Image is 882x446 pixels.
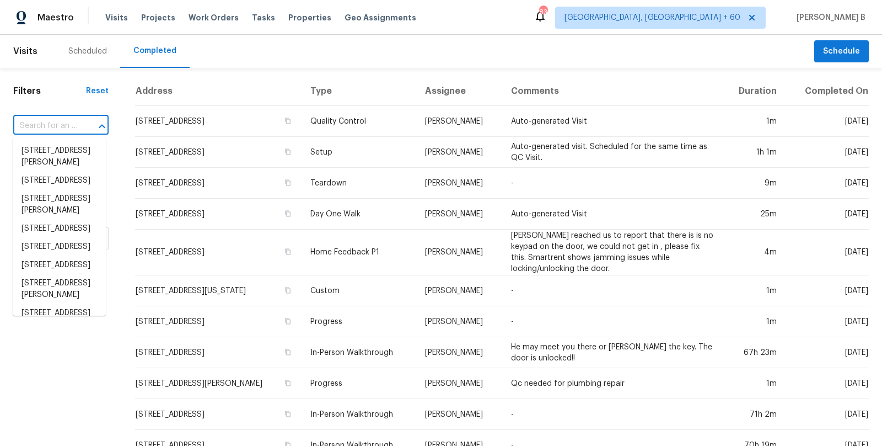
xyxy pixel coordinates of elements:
[13,238,106,256] li: [STREET_ADDRESS]
[302,106,416,137] td: Quality Control
[722,230,786,275] td: 4m
[416,230,502,275] td: [PERSON_NAME]
[283,316,293,326] button: Copy Address
[135,306,302,337] td: [STREET_ADDRESS]
[302,77,416,106] th: Type
[283,116,293,126] button: Copy Address
[722,77,786,106] th: Duration
[13,86,86,97] h1: Filters
[302,199,416,230] td: Day One Walk
[135,275,302,306] td: [STREET_ADDRESS][US_STATE]
[786,77,869,106] th: Completed On
[786,168,869,199] td: [DATE]
[283,247,293,257] button: Copy Address
[283,285,293,295] button: Copy Address
[416,199,502,230] td: [PERSON_NAME]
[283,378,293,388] button: Copy Address
[135,137,302,168] td: [STREET_ADDRESS]
[283,347,293,357] button: Copy Address
[302,230,416,275] td: Home Feedback P1
[786,137,869,168] td: [DATE]
[502,399,722,430] td: -
[302,306,416,337] td: Progress
[68,46,107,57] div: Scheduled
[502,275,722,306] td: -
[722,368,786,399] td: 1m
[722,337,786,368] td: 67h 23m
[786,399,869,430] td: [DATE]
[539,7,547,18] div: 838
[502,168,722,199] td: -
[135,106,302,137] td: [STREET_ADDRESS]
[823,45,860,59] span: Schedule
[502,137,722,168] td: Auto-generated visit. Scheduled for the same time as QC Visit.
[133,45,176,56] div: Completed
[302,275,416,306] td: Custom
[94,119,110,134] button: Close
[502,230,722,275] td: [PERSON_NAME] reached us to report that there is is no keypad on the door, we could not get in , ...
[502,106,722,137] td: Auto-generated Visit
[288,12,331,23] span: Properties
[722,399,786,430] td: 71h 2m
[502,77,722,106] th: Comments
[302,399,416,430] td: In-Person Walkthrough
[135,77,302,106] th: Address
[416,337,502,368] td: [PERSON_NAME]
[302,337,416,368] td: In-Person Walkthrough
[302,137,416,168] td: Setup
[416,275,502,306] td: [PERSON_NAME]
[786,337,869,368] td: [DATE]
[105,12,128,23] span: Visits
[786,106,869,137] td: [DATE]
[502,337,722,368] td: He may meet you there or [PERSON_NAME] the key. The door is unlocked!!
[13,256,106,274] li: [STREET_ADDRESS]
[13,190,106,220] li: [STREET_ADDRESS][PERSON_NAME]
[13,220,106,238] li: [STREET_ADDRESS]
[786,368,869,399] td: [DATE]
[252,14,275,22] span: Tasks
[502,199,722,230] td: Auto-generated Visit
[814,40,869,63] button: Schedule
[135,168,302,199] td: [STREET_ADDRESS]
[722,275,786,306] td: 1m
[345,12,416,23] span: Geo Assignments
[722,199,786,230] td: 25m
[786,275,869,306] td: [DATE]
[135,368,302,399] td: [STREET_ADDRESS][PERSON_NAME]
[13,39,37,63] span: Visits
[792,12,865,23] span: [PERSON_NAME] B
[302,368,416,399] td: Progress
[283,147,293,157] button: Copy Address
[786,306,869,337] td: [DATE]
[502,306,722,337] td: -
[416,77,502,106] th: Assignee
[135,399,302,430] td: [STREET_ADDRESS]
[722,137,786,168] td: 1h 1m
[283,209,293,219] button: Copy Address
[135,230,302,275] td: [STREET_ADDRESS]
[86,86,109,97] div: Reset
[13,172,106,190] li: [STREET_ADDRESS]
[13,304,106,322] li: [STREET_ADDRESS]
[283,178,293,188] button: Copy Address
[283,409,293,419] button: Copy Address
[416,306,502,337] td: [PERSON_NAME]
[13,274,106,304] li: [STREET_ADDRESS][PERSON_NAME]
[722,106,786,137] td: 1m
[722,306,786,337] td: 1m
[786,199,869,230] td: [DATE]
[416,168,502,199] td: [PERSON_NAME]
[416,137,502,168] td: [PERSON_NAME]
[786,230,869,275] td: [DATE]
[416,368,502,399] td: [PERSON_NAME]
[189,12,239,23] span: Work Orders
[135,199,302,230] td: [STREET_ADDRESS]
[302,168,416,199] td: Teardown
[13,142,106,172] li: [STREET_ADDRESS][PERSON_NAME]
[416,106,502,137] td: [PERSON_NAME]
[722,168,786,199] td: 9m
[564,12,740,23] span: [GEOGRAPHIC_DATA], [GEOGRAPHIC_DATA] + 60
[416,399,502,430] td: [PERSON_NAME]
[135,337,302,368] td: [STREET_ADDRESS]
[141,12,175,23] span: Projects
